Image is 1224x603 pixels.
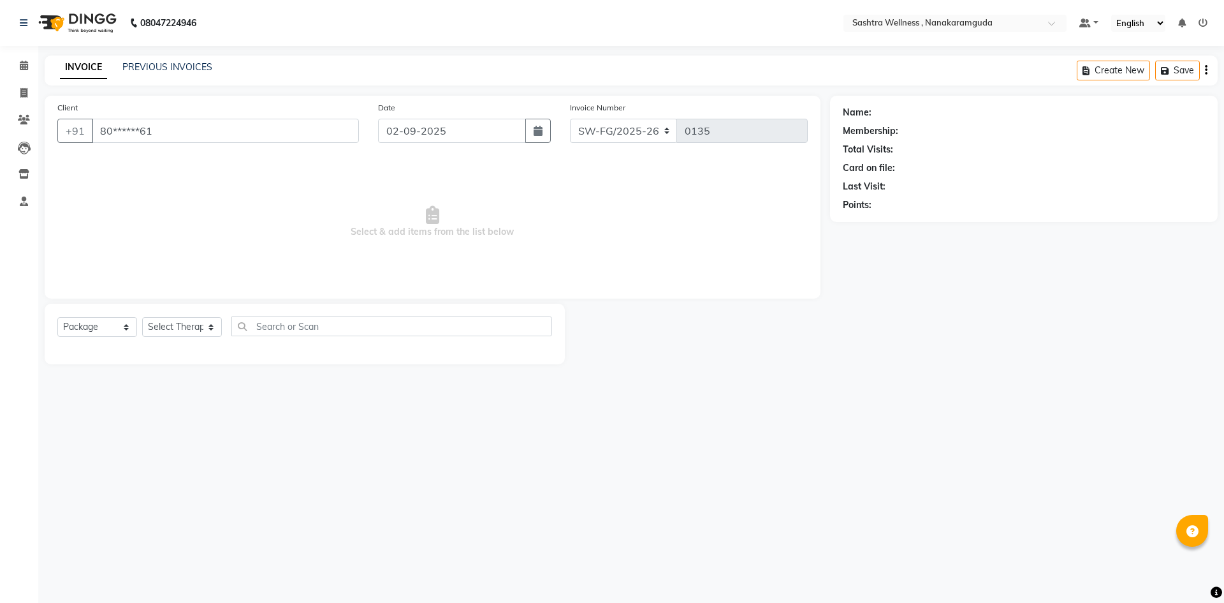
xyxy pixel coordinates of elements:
[843,161,895,175] div: Card on file:
[33,5,120,41] img: logo
[57,158,808,286] span: Select & add items from the list below
[92,119,359,143] input: Search by Name/Mobile/Email/Code
[60,56,107,79] a: INVOICE
[570,102,625,114] label: Invoice Number
[231,316,552,336] input: Search or Scan
[843,180,885,193] div: Last Visit:
[1077,61,1150,80] button: Create New
[843,198,871,212] div: Points:
[843,106,871,119] div: Name:
[57,102,78,114] label: Client
[1155,61,1200,80] button: Save
[122,61,212,73] a: PREVIOUS INVOICES
[843,143,893,156] div: Total Visits:
[140,5,196,41] b: 08047224946
[843,124,898,138] div: Membership:
[57,119,93,143] button: +91
[378,102,395,114] label: Date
